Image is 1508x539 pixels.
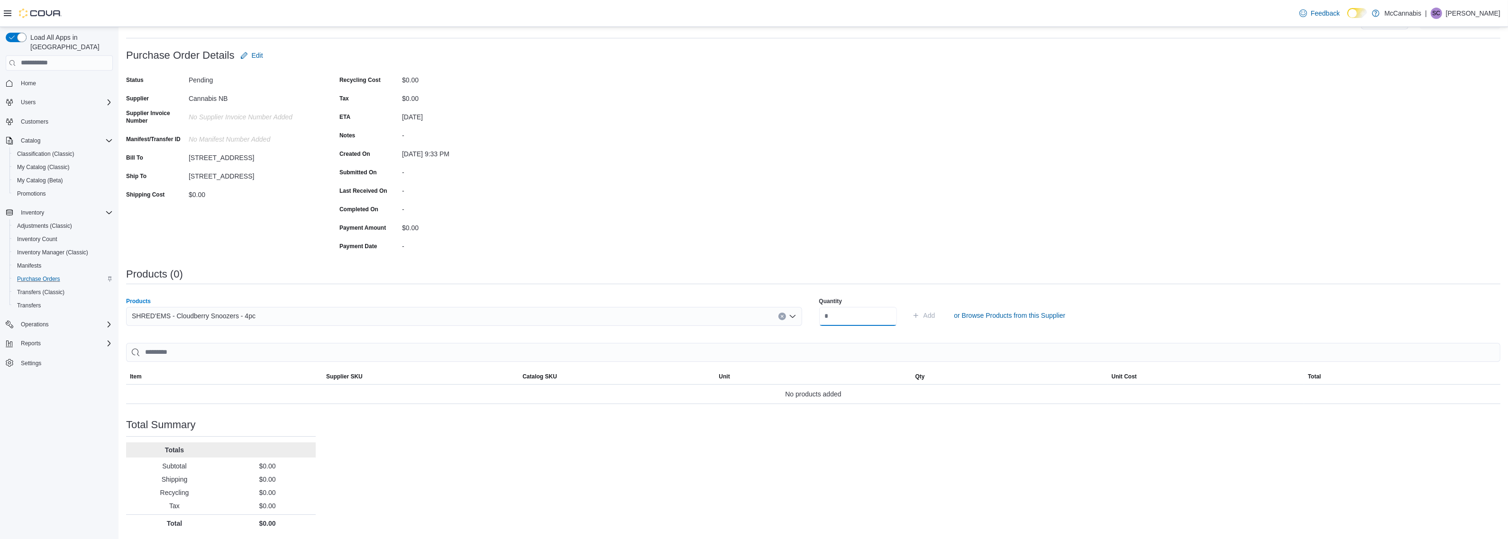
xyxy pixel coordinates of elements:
button: Catalog [17,135,44,146]
button: Inventory [17,207,48,218]
div: Pending [189,72,316,84]
label: Products [126,297,151,305]
button: or Browse Products from this Supplier [950,306,1069,325]
span: Adjustments (Classic) [17,222,72,230]
div: No Manifest Number added [189,132,316,143]
a: Manifests [13,260,45,271]
button: Clear input [778,313,786,320]
span: SHRED'EMS - Cloudberry Snoozers - 4pc [132,310,256,322]
label: Quantity [819,297,842,305]
label: Payment Amount [339,224,386,232]
div: [STREET_ADDRESS] [189,169,316,180]
button: Unit [715,369,911,384]
div: Cannabis NB [189,91,316,102]
a: Inventory Manager (Classic) [13,247,92,258]
button: Inventory Manager (Classic) [9,246,117,259]
span: My Catalog (Beta) [13,175,113,186]
button: Transfers [9,299,117,312]
button: Add [908,306,939,325]
button: Supplier SKU [322,369,519,384]
span: Reports [21,340,41,347]
span: Users [21,99,36,106]
button: Item [126,369,322,384]
label: Submitted On [339,169,377,176]
a: My Catalog (Classic) [13,162,73,173]
a: Transfers (Classic) [13,287,68,298]
input: Dark Mode [1347,8,1367,18]
button: Classification (Classic) [9,147,117,161]
p: $0.00 [223,488,312,497]
label: Bill To [126,154,143,162]
span: Supplier SKU [326,373,363,380]
p: McCannabis [1384,8,1421,19]
span: Operations [17,319,113,330]
span: Catalog [21,137,40,144]
a: Customers [17,116,52,127]
span: Users [17,97,113,108]
label: Tax [339,95,349,102]
h3: Purchase Order Details [126,50,235,61]
a: Transfers [13,300,45,311]
button: Inventory Count [9,233,117,246]
button: Reports [2,337,117,350]
p: Totals [130,445,219,455]
nav: Complex example [6,72,113,395]
button: Open list of options [789,313,796,320]
button: Edit [237,46,267,65]
button: Catalog SKU [519,369,715,384]
span: No products added [785,388,841,400]
span: Inventory [17,207,113,218]
span: Home [21,80,36,87]
span: Item [130,373,142,380]
h3: Products (0) [126,269,183,280]
label: Notes [339,132,355,139]
a: Feedback [1296,4,1343,23]
label: ETA [339,113,350,121]
button: Users [2,96,117,109]
a: Purchase Orders [13,273,64,285]
button: Adjustments (Classic) [9,219,117,233]
span: Operations [21,321,49,328]
button: Promotions [9,187,117,200]
span: Qty [915,373,925,380]
span: Settings [21,359,41,367]
button: Users [17,97,39,108]
h3: Total Summary [126,419,196,431]
label: Status [126,76,144,84]
span: Total [1308,373,1321,380]
span: My Catalog (Classic) [17,163,70,171]
p: Total [130,519,219,528]
label: Manifest/Transfer ID [126,135,181,143]
span: Inventory [21,209,44,216]
button: Qty [912,369,1108,384]
span: Inventory Count [13,234,113,245]
label: Supplier [126,95,149,102]
span: Classification (Classic) [17,150,74,158]
a: Promotions [13,188,50,199]
span: Inventory Manager (Classic) [13,247,113,258]
label: Completed On [339,206,378,213]
p: Subtotal [130,461,219,471]
div: [STREET_ADDRESS] [189,150,316,162]
label: Recycling Cost [339,76,381,84]
span: Transfers (Classic) [13,287,113,298]
div: - [402,183,529,195]
p: | [1425,8,1427,19]
span: Feedback [1311,9,1340,18]
label: Ship To [126,172,146,180]
span: Adjustments (Classic) [13,220,113,232]
span: Load All Apps in [GEOGRAPHIC_DATA] [27,33,113,52]
span: Home [17,77,113,89]
div: [DATE] 9:33 PM [402,146,529,158]
a: Settings [17,358,45,369]
div: - [402,202,529,213]
label: Shipping Cost [126,191,165,198]
button: Settings [2,356,117,369]
div: $0.00 [402,72,529,84]
span: Promotions [13,188,113,199]
div: $0.00 [189,187,316,198]
span: Unit Cost [1112,373,1137,380]
p: Recycling [130,488,219,497]
button: Operations [2,318,117,331]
